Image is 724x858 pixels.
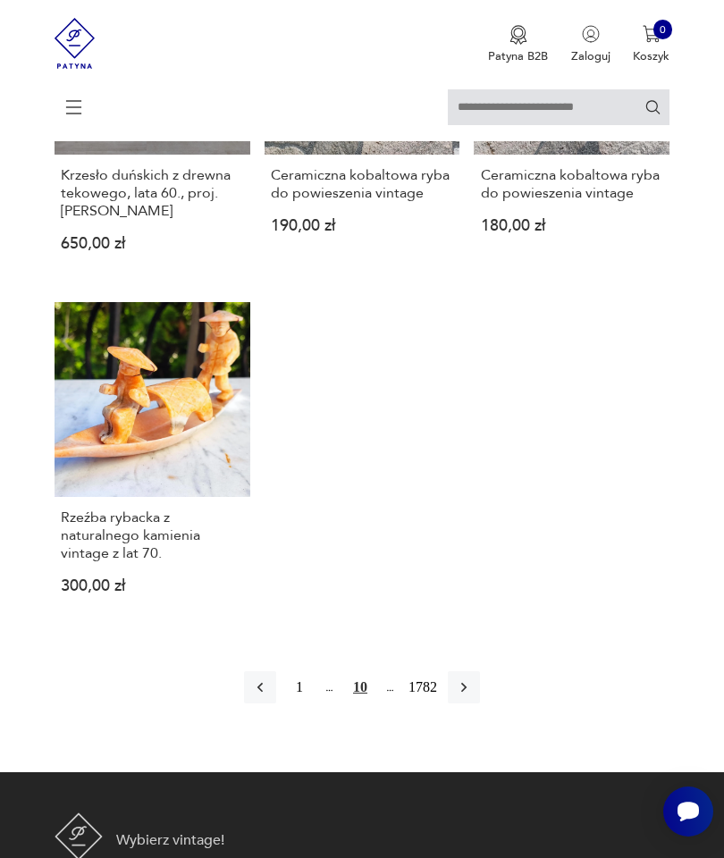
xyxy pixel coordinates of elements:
a: Ikona medaluPatyna B2B [488,25,548,64]
h3: Ceramiczna kobaltowa ryba do powieszenia vintage [481,166,663,202]
p: 650,00 zł [61,238,243,251]
a: Rzeźba rybacka z naturalnego kamienia vintage z lat 70.Rzeźba rybacka z naturalnego kamienia vint... [55,302,250,622]
button: Zaloguj [571,25,610,64]
img: Ikona koszyka [643,25,661,43]
p: Patyna B2B [488,48,548,64]
div: 0 [653,20,673,39]
img: Ikonka użytkownika [582,25,600,43]
button: 1782 [405,671,441,703]
button: 0Koszyk [633,25,669,64]
img: Ikona medalu [509,25,527,45]
button: 1 [283,671,316,703]
p: 190,00 zł [271,220,453,233]
p: Koszyk [633,48,669,64]
button: 10 [344,671,376,703]
button: Patyna B2B [488,25,548,64]
h3: Rzeźba rybacka z naturalnego kamienia vintage z lat 70. [61,509,243,562]
p: Wybierz vintage! [116,829,224,851]
p: 180,00 zł [481,220,663,233]
p: 300,00 zł [61,580,243,593]
button: Szukaj [644,98,661,115]
iframe: Smartsupp widget button [663,786,713,837]
h3: Krzesło duńskich z drewna tekowego, lata 60., proj. [PERSON_NAME] [61,166,243,220]
p: Zaloguj [571,48,610,64]
h3: Ceramiczna kobaltowa ryba do powieszenia vintage [271,166,453,202]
